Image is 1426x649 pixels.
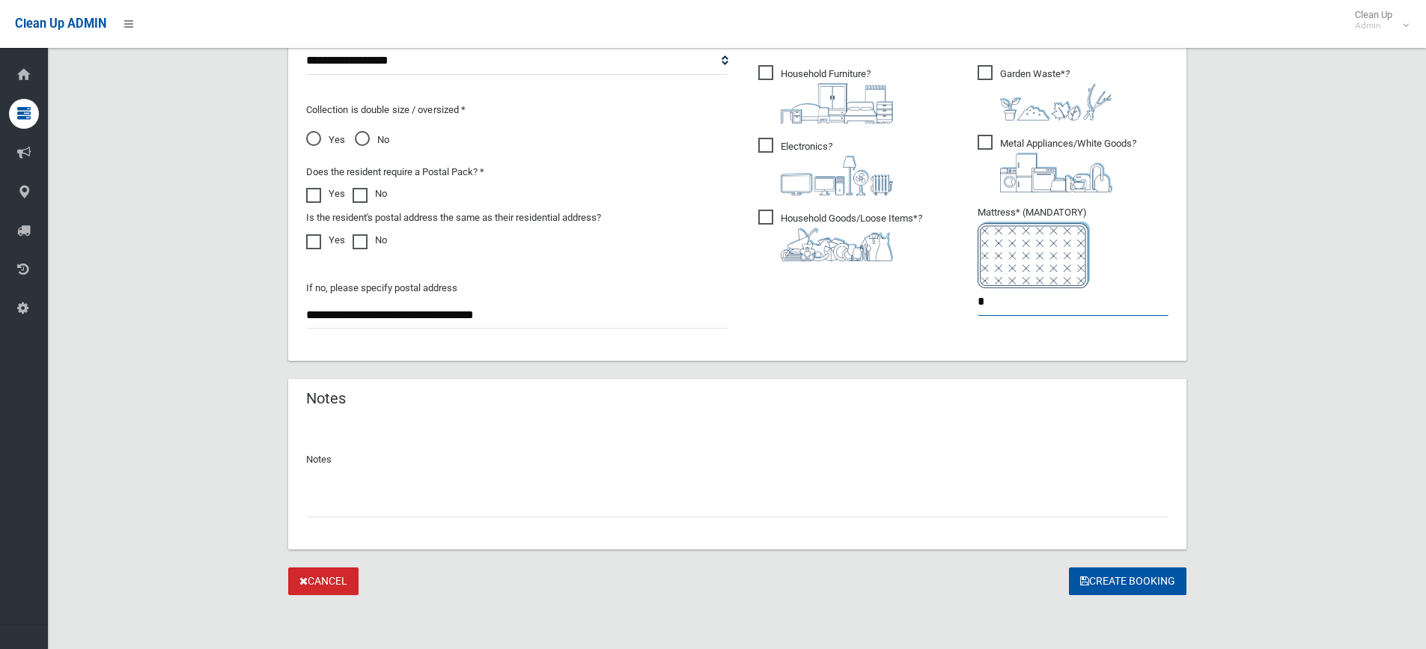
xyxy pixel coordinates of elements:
a: Cancel [288,567,359,595]
label: Does the resident require a Postal Pack? * [306,163,484,181]
p: Collection is double size / oversized * [306,101,728,119]
span: Clean Up [1347,9,1407,31]
span: Clean Up ADMIN [15,16,106,31]
span: Metal Appliances/White Goods [978,135,1136,192]
span: Household Goods/Loose Items* [758,210,922,261]
i: ? [1000,68,1112,121]
header: Notes [288,384,364,413]
img: b13cc3517677393f34c0a387616ef184.png [781,228,893,261]
small: Admin [1355,20,1392,31]
span: Yes [306,131,345,149]
span: No [355,131,389,149]
label: Yes [306,231,345,249]
i: ? [781,213,922,261]
i: ? [781,68,893,124]
label: Is the resident's postal address the same as their residential address? [306,209,601,227]
img: e7408bece873d2c1783593a074e5cb2f.png [978,222,1090,288]
i: ? [781,141,893,195]
p: Notes [306,451,1168,469]
img: 36c1b0289cb1767239cdd3de9e694f19.png [1000,153,1112,192]
img: 394712a680b73dbc3d2a6a3a7ffe5a07.png [781,156,893,195]
label: No [353,185,387,203]
img: 4fd8a5c772b2c999c83690221e5242e0.png [1000,83,1112,121]
span: Electronics [758,138,893,195]
label: If no, please specify postal address [306,279,457,297]
button: Create Booking [1069,567,1186,595]
span: Garden Waste* [978,65,1112,121]
label: No [353,231,387,249]
img: aa9efdbe659d29b613fca23ba79d85cb.png [781,83,893,124]
span: Household Furniture [758,65,893,124]
i: ? [1000,138,1136,192]
label: Yes [306,185,345,203]
span: Mattress* (MANDATORY) [978,207,1168,288]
